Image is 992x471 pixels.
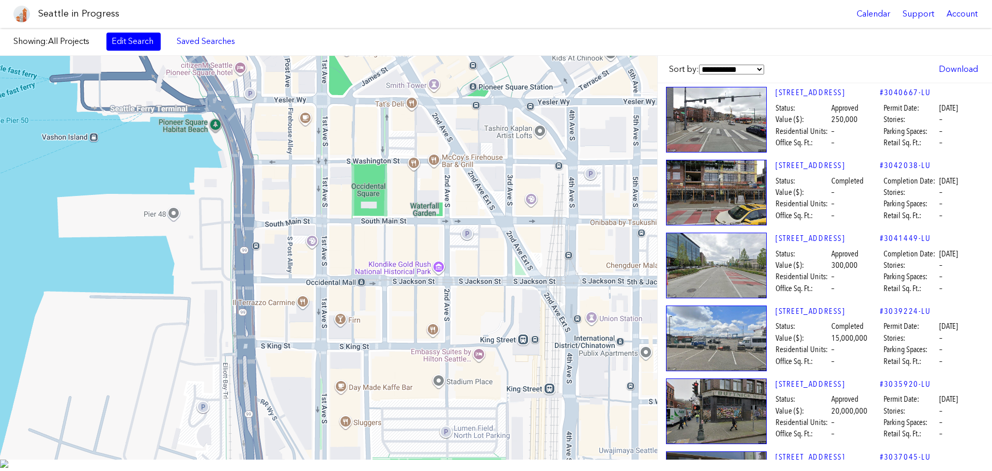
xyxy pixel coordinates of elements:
span: Parking Spaces: [884,126,938,137]
a: [STREET_ADDRESS] [776,378,880,390]
span: Parking Spaces: [884,271,938,282]
img: 603_ALASKAN_WAY_SEATTLE.jpg [666,87,767,153]
span: – [939,283,942,294]
label: Showing: [13,36,96,47]
a: #3037045-LU [880,451,931,463]
span: Retail Sq. Ft.: [884,210,938,221]
span: Residential Units: [776,417,830,428]
img: favicon-96x96.png [13,6,30,22]
span: Completion Date: [884,175,938,187]
label: Sort by: [669,64,764,75]
a: Edit Search [106,33,161,50]
span: Value ($): [776,332,830,344]
span: – [939,210,942,221]
a: [STREET_ADDRESS] [776,87,880,98]
span: – [831,187,834,198]
span: Retail Sq. Ft.: [884,428,938,439]
span: – [939,198,942,209]
span: Retail Sq. Ft.: [884,356,938,367]
span: Approved [831,393,858,405]
span: Parking Spaces: [884,417,938,428]
span: [DATE] [939,393,958,405]
a: #3042038-LU [880,160,931,171]
span: Permit Date: [884,393,938,405]
span: Retail Sq. Ft.: [884,283,938,294]
h1: Seattle in Progress [38,7,119,20]
img: 199R_ALASKAN_WAY_S_SEATTLE.jpg [666,233,767,298]
span: – [939,260,942,271]
span: Status: [776,393,830,405]
span: – [939,417,942,428]
a: [STREET_ADDRESS] [776,306,880,317]
span: 20,000,000 [831,405,867,417]
span: Completed [831,175,863,187]
span: 300,000 [831,260,858,271]
a: #3039224-LU [880,306,931,317]
span: – [831,198,834,209]
span: – [939,271,942,282]
span: Value ($): [776,187,830,198]
a: #3035920-LU [880,378,931,390]
span: – [939,114,942,125]
span: – [831,210,834,221]
span: – [831,137,834,148]
span: Parking Spaces: [884,344,938,355]
span: Stories: [884,114,938,125]
img: 109R_ALASKAN_WAY_S_SEATTLE.jpg [666,160,767,225]
span: Status: [776,248,830,260]
a: Download [934,60,983,78]
span: Permit Date: [884,102,938,114]
span: Completion Date: [884,248,938,260]
span: – [939,405,942,417]
span: Approved [831,102,858,114]
span: 15,000,000 [831,332,867,344]
span: – [831,356,834,367]
span: Value ($): [776,260,830,271]
span: Residential Units: [776,126,830,137]
a: [STREET_ADDRESS] [776,160,880,171]
span: – [831,126,834,137]
span: – [939,332,942,344]
span: Value ($): [776,405,830,417]
span: Residential Units: [776,271,830,282]
a: #3040667-LU [880,87,931,98]
span: – [831,417,834,428]
span: Approved [831,248,858,260]
a: [STREET_ADDRESS] [776,451,880,463]
a: [STREET_ADDRESS] [776,233,880,244]
span: Residential Units: [776,198,830,209]
span: Value ($): [776,114,830,125]
span: – [831,344,834,355]
select: Sort by: [699,65,764,74]
span: Parking Spaces: [884,198,938,209]
span: – [831,283,834,294]
span: Residential Units: [776,344,830,355]
img: 200_1ST_AVE_S_SEATTLE.jpg [666,378,767,444]
span: Office Sq. Ft.: [776,283,830,294]
span: [DATE] [939,175,958,187]
span: Stories: [884,187,938,198]
a: Saved Searches [171,33,241,50]
span: Stories: [884,405,938,417]
span: [DATE] [939,321,958,332]
span: Office Sq. Ft.: [776,137,830,148]
span: Office Sq. Ft.: [776,210,830,221]
span: – [939,344,942,355]
span: Completed [831,321,863,332]
span: – [939,187,942,198]
a: #3041449-LU [880,233,931,244]
span: Office Sq. Ft.: [776,428,830,439]
span: Office Sq. Ft.: [776,356,830,367]
span: All Projects [48,36,89,46]
span: – [831,428,834,439]
span: Retail Sq. Ft.: [884,137,938,148]
span: – [939,126,942,137]
span: [DATE] [939,248,958,260]
span: Status: [776,102,830,114]
span: 250,000 [831,114,858,125]
span: [DATE] [939,102,958,114]
span: Status: [776,175,830,187]
span: Stories: [884,260,938,271]
img: 401_ALASKAN_WAY_S_SEATTLE.jpg [666,306,767,371]
span: Permit Date: [884,321,938,332]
